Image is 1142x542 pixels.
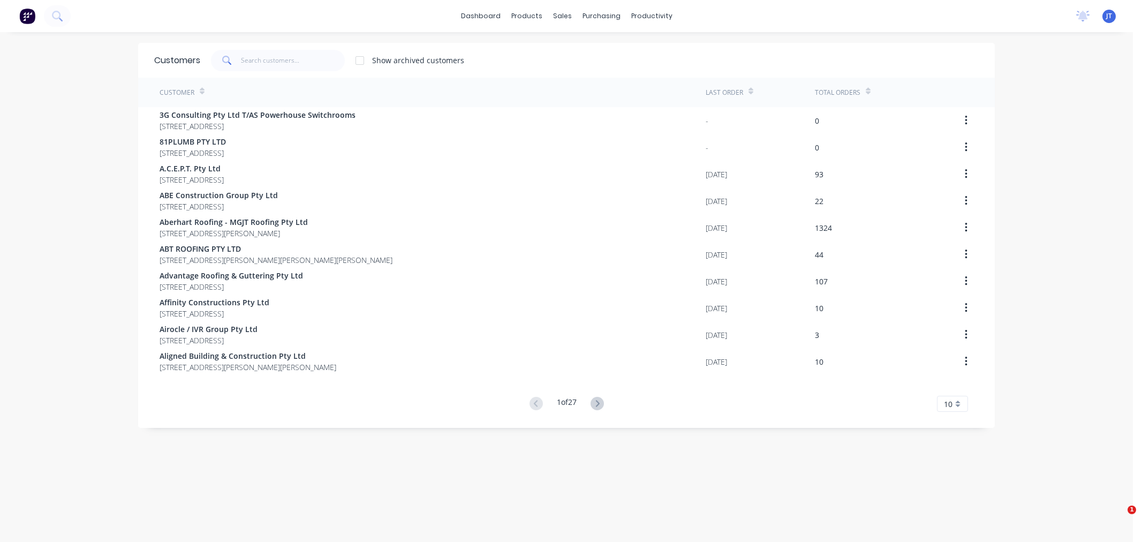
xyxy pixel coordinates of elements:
[154,54,200,67] div: Customers
[815,115,819,126] div: 0
[456,8,506,24] a: dashboard
[815,88,860,97] div: Total Orders
[160,174,224,185] span: [STREET_ADDRESS]
[160,243,392,254] span: ABT ROOFING PTY LTD
[815,276,828,287] div: 107
[160,190,278,201] span: ABE Construction Group Pty Ltd
[1106,506,1131,531] iframe: Intercom live chat
[815,356,823,367] div: 10
[160,254,392,266] span: [STREET_ADDRESS][PERSON_NAME][PERSON_NAME][PERSON_NAME]
[815,169,823,180] div: 93
[815,142,819,153] div: 0
[160,308,269,319] span: [STREET_ADDRESS]
[815,329,819,341] div: 3
[19,8,35,24] img: Factory
[160,121,356,132] span: [STREET_ADDRESS]
[815,303,823,314] div: 10
[160,281,303,292] span: [STREET_ADDRESS]
[626,8,678,24] div: productivity
[160,350,336,362] span: Aligned Building & Construction Pty Ltd
[944,398,952,410] span: 10
[1106,11,1112,21] span: JT
[372,55,464,66] div: Show archived customers
[557,396,577,412] div: 1 of 27
[706,222,727,234] div: [DATE]
[160,88,194,97] div: Customer
[160,270,303,281] span: Advantage Roofing & Guttering Pty Ltd
[506,8,548,24] div: products
[160,228,308,239] span: [STREET_ADDRESS][PERSON_NAME]
[160,136,226,147] span: 81PLUMB PTY LTD
[548,8,577,24] div: sales
[241,50,345,71] input: Search customers...
[706,329,727,341] div: [DATE]
[706,195,727,207] div: [DATE]
[577,8,626,24] div: purchasing
[160,297,269,308] span: Affinity Constructions Pty Ltd
[160,147,226,159] span: [STREET_ADDRESS]
[706,249,727,260] div: [DATE]
[706,276,727,287] div: [DATE]
[160,163,224,174] span: A.C.E.P.T. Pty Ltd
[160,216,308,228] span: Aberhart Roofing - MGJT Roofing Pty Ltd
[815,195,823,207] div: 22
[706,142,708,153] div: -
[706,115,708,126] div: -
[815,249,823,260] div: 44
[1128,506,1136,514] span: 1
[160,201,278,212] span: [STREET_ADDRESS]
[815,222,832,234] div: 1324
[706,356,727,367] div: [DATE]
[160,323,258,335] span: Airocle / IVR Group Pty Ltd
[706,303,727,314] div: [DATE]
[160,335,258,346] span: [STREET_ADDRESS]
[160,109,356,121] span: 3G Consulting Pty Ltd T/AS Powerhouse Switchrooms
[160,362,336,373] span: [STREET_ADDRESS][PERSON_NAME][PERSON_NAME]
[706,169,727,180] div: [DATE]
[706,88,743,97] div: Last Order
